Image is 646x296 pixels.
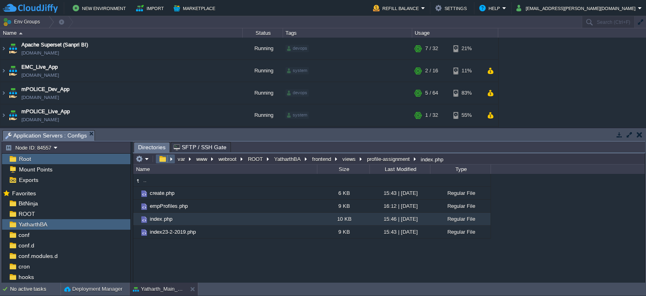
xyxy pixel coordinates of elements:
div: No active tasks [10,283,61,296]
button: Node ID: 84557 [5,144,54,151]
img: AMDAwAAAACH5BAEAAAAALAAAAAABAAEAAAICRAEAOw== [133,213,140,225]
div: Size [318,165,369,174]
a: create.php [149,190,176,197]
img: AMDAwAAAACH5BAEAAAAALAAAAAABAAEAAAICRAEAOw== [140,215,149,224]
div: 7 / 32 [425,38,438,59]
a: empProfiles.php [149,203,189,209]
a: [DOMAIN_NAME] [21,116,59,124]
button: New Environment [73,3,128,13]
a: [DOMAIN_NAME] [21,49,59,57]
div: Running [243,82,283,104]
a: hooks [17,273,35,281]
a: Exports [17,176,40,184]
img: AMDAwAAAACH5BAEAAAAALAAAAAABAAEAAAICRAEAOw== [140,228,149,237]
div: 1 / 32 [425,104,438,126]
img: AMDAwAAAACH5BAEAAAAALAAAAAABAAEAAAICRAEAOw== [133,200,140,212]
button: Marketplace [174,3,218,13]
a: conf.modules.d [17,252,59,260]
img: AMDAwAAAACH5BAEAAAAALAAAAAABAAEAAAICRAEAOw== [140,189,149,198]
button: frontend [311,155,333,163]
div: 2 / 16 [425,60,438,82]
a: mPOLICE_Live_App [21,108,70,116]
div: Regular File [430,213,491,225]
span: Application Servers : Configs [5,131,87,141]
div: Running [243,60,283,82]
div: Name [134,165,317,174]
img: AMDAwAAAACH5BAEAAAAALAAAAAABAAEAAAICRAEAOw== [133,226,140,238]
img: AMDAwAAAACH5BAEAAAAALAAAAAABAAEAAAICRAEAOw== [140,202,149,211]
img: AMDAwAAAACH5BAEAAAAALAAAAAABAAEAAAICRAEAOw== [0,38,7,59]
div: index.php [419,156,443,163]
button: Help [479,3,502,13]
div: 9 KB [317,200,369,212]
div: devops [285,89,309,97]
button: profile-assignment [366,155,412,163]
div: 83% [453,82,480,104]
a: [DOMAIN_NAME] [21,71,59,79]
div: 5 / 64 [425,82,438,104]
a: mPOLICE_Dev_App [21,85,69,93]
a: Mount Points [17,166,54,173]
span: Favorites [10,190,37,197]
img: AMDAwAAAACH5BAEAAAAALAAAAAABAAEAAAICRAEAOw== [0,60,7,82]
a: YatharthBA [17,221,48,228]
div: Tags [283,28,412,38]
div: system [285,67,309,74]
button: YatharthBA [273,155,303,163]
div: 6 KB [317,187,369,199]
img: AMDAwAAAACH5BAEAAAAALAAAAAABAAEAAAICRAEAOw== [7,38,19,59]
a: index.php [149,216,174,222]
a: conf [17,231,31,239]
a: .. [142,177,148,184]
div: Regular File [430,187,491,199]
a: Favorites [10,190,37,197]
input: Click to enter the path [133,153,645,165]
img: AMDAwAAAACH5BAEAAAAALAAAAAABAAEAAAICRAEAOw== [7,104,19,126]
a: BitNinja [17,200,39,207]
button: Refill Balance [373,3,421,13]
div: 15:46 | [DATE] [369,213,430,225]
div: Usage [413,28,498,38]
a: cron [17,263,31,270]
button: www [195,155,209,163]
div: 55% [453,104,480,126]
button: [EMAIL_ADDRESS][PERSON_NAME][DOMAIN_NAME] [516,3,638,13]
button: webroot [217,155,239,163]
img: AMDAwAAAACH5BAEAAAAALAAAAAABAAEAAAICRAEAOw== [7,60,19,82]
a: Root [17,155,32,163]
a: ROOT [17,210,36,218]
span: SFTP / SSH Gate [174,142,227,152]
div: 16:12 | [DATE] [369,200,430,212]
div: system [285,112,309,119]
a: Apache Superset (Sanpri BI) [21,41,88,49]
div: 37% [453,127,480,148]
img: AMDAwAAAACH5BAEAAAAALAAAAAABAAEAAAICRAEAOw== [7,82,19,104]
img: AMDAwAAAACH5BAEAAAAALAAAAAABAAEAAAICRAEAOw== [133,187,140,199]
a: conf.d [17,242,36,249]
div: devops [285,45,309,52]
div: Running [243,104,283,126]
a: EMC_Live_App [21,63,58,71]
div: Running [243,127,283,148]
button: Import [136,3,166,13]
img: AMDAwAAAACH5BAEAAAAALAAAAAABAAEAAAICRAEAOw== [0,127,7,148]
div: 17 / 64 [425,127,441,148]
img: AMDAwAAAACH5BAEAAAAALAAAAAABAAEAAAICRAEAOw== [0,82,7,104]
img: CloudJiffy [3,3,58,13]
iframe: chat widget [612,264,638,288]
img: AMDAwAAAACH5BAEAAAAALAAAAAABAAEAAAICRAEAOw== [133,176,142,185]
